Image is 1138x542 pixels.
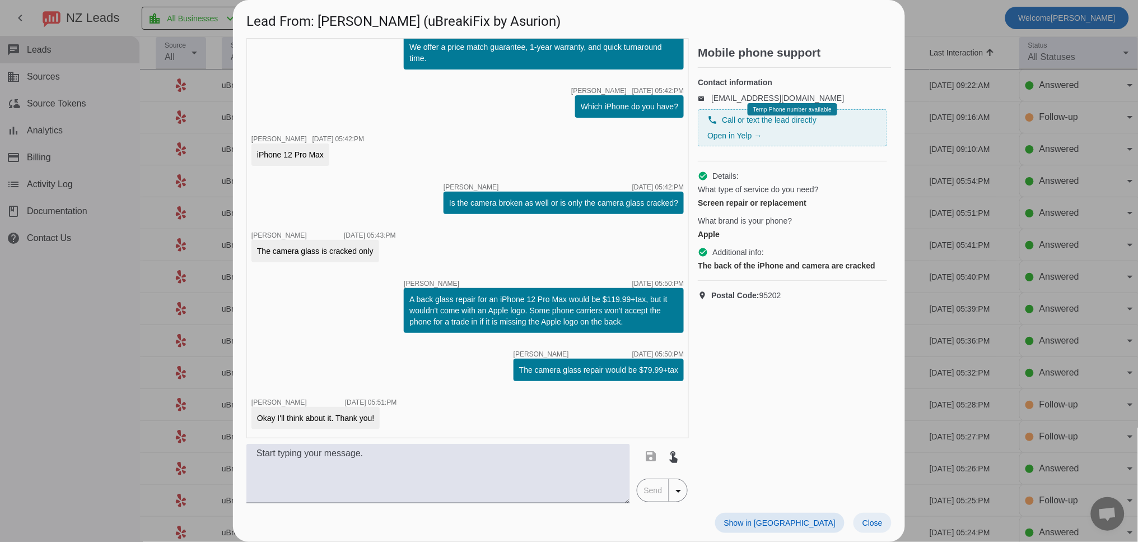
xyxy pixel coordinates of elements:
[698,197,887,209] div: Screen repair or replacement
[444,184,499,191] span: [PERSON_NAME]
[257,413,374,424] div: Okay I'll think about it. Thank you!
[257,149,324,160] div: iPhone 12 Pro Max
[698,184,819,195] span: What type of service do you need?
[698,95,711,101] mat-icon: email
[632,351,684,358] div: [DATE] 05:50:PM
[707,131,762,140] a: Open in Yelp →
[753,106,832,113] span: Temp Phone number available
[409,41,678,64] div: We offer a price match guarantee, 1-year warranty, and quick turnaround time.​
[698,247,708,257] mat-icon: check_circle
[632,87,684,94] div: [DATE] 05:42:PM
[514,351,569,358] span: [PERSON_NAME]
[581,101,678,112] div: Which iPhone do you have?
[698,229,887,240] div: Apple
[251,399,307,406] span: [PERSON_NAME]
[251,135,307,143] span: [PERSON_NAME]
[257,245,374,257] div: The camera glass is cracked only
[712,247,764,258] span: Additional info:
[404,280,459,287] span: [PERSON_NAME]
[698,77,887,88] h4: Contact information
[667,450,680,463] mat-icon: touch_app
[251,231,307,239] span: [PERSON_NAME]
[671,484,685,498] mat-icon: arrow_drop_down
[711,94,844,103] a: [EMAIL_ADDRESS][DOMAIN_NAME]
[409,294,678,327] div: A back glass repair for an iPhone 12 Pro Max would be $119.99+tax, but it wouldn't come with an A...
[712,170,739,182] span: Details:
[519,364,678,376] div: The camera glass repair would be $79.99+tax
[698,291,711,300] mat-icon: location_on
[344,232,395,239] div: [DATE] 05:43:PM
[711,290,781,301] span: 95202
[313,136,364,142] div: [DATE] 05:42:PM
[715,513,845,533] button: Show in [GEOGRAPHIC_DATA]
[698,47,892,58] h2: Mobile phone support
[632,280,684,287] div: [DATE] 05:50:PM
[571,87,627,94] span: [PERSON_NAME]
[698,171,708,181] mat-icon: check_circle
[862,518,883,527] span: Close
[698,215,792,226] span: What brand is your phone?
[698,260,887,271] div: The back of the iPhone and camera are cracked
[722,114,817,126] span: Call or text the lead directly
[711,291,759,300] strong: Postal Code:
[449,197,678,209] div: Is the camera broken as well or is only the camera glass cracked?
[853,513,892,533] button: Close
[707,115,717,125] mat-icon: phone
[632,184,684,191] div: [DATE] 05:42:PM
[724,518,836,527] span: Show in [GEOGRAPHIC_DATA]
[345,399,397,406] div: [DATE] 05:51:PM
